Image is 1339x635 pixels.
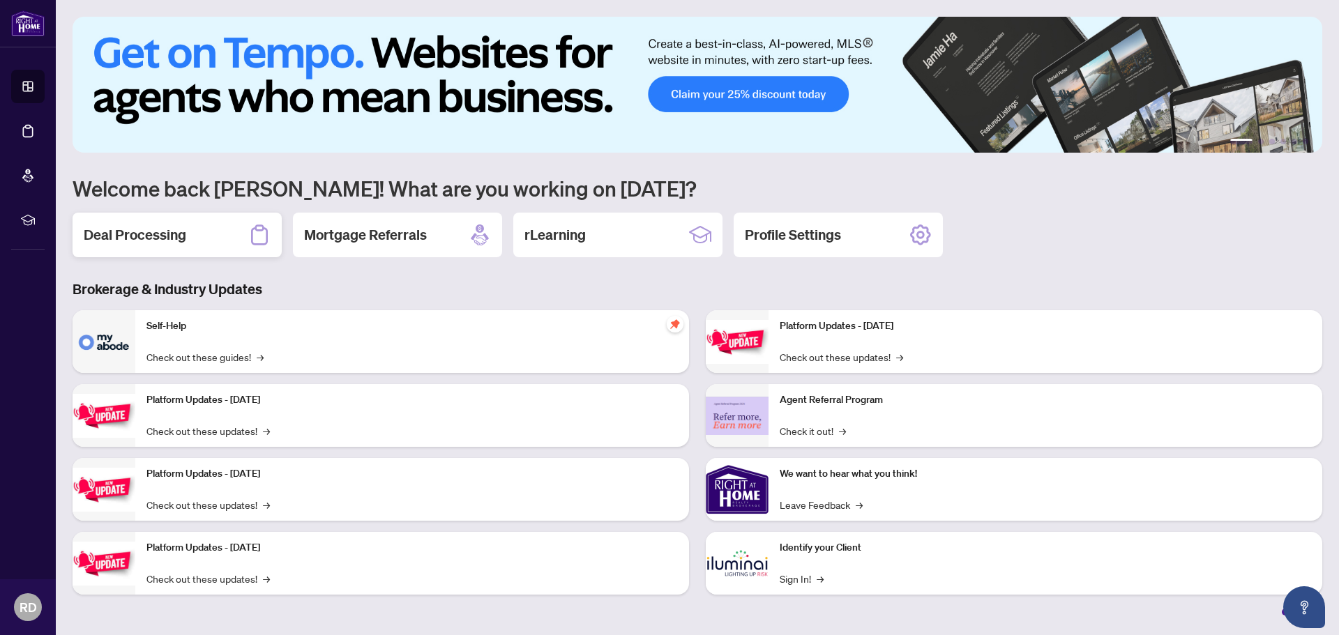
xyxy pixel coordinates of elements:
[524,225,586,245] h2: rLearning
[73,542,135,586] img: Platform Updates - July 8, 2025
[73,310,135,373] img: Self-Help
[780,349,903,365] a: Check out these updates!→
[706,397,769,435] img: Agent Referral Program
[257,349,264,365] span: →
[1292,139,1297,144] button: 5
[1269,139,1275,144] button: 3
[780,497,863,512] a: Leave Feedback→
[706,320,769,364] img: Platform Updates - June 23, 2025
[146,423,270,438] a: Check out these updates!→
[84,225,186,245] h2: Deal Processing
[263,423,270,438] span: →
[667,316,683,332] span: pushpin
[1283,586,1325,628] button: Open asap
[146,571,270,586] a: Check out these updates!→
[146,540,678,556] p: Platform Updates - [DATE]
[73,280,1322,299] h3: Brokerage & Industry Updates
[896,349,903,365] span: →
[706,458,769,521] img: We want to hear what you think!
[263,497,270,512] span: →
[146,392,678,408] p: Platform Updates - [DATE]
[1230,139,1253,144] button: 1
[146,319,678,334] p: Self-Help
[73,17,1322,153] img: Slide 0
[780,392,1311,408] p: Agent Referral Program
[745,225,841,245] h2: Profile Settings
[780,466,1311,482] p: We want to hear what you think!
[263,571,270,586] span: →
[706,532,769,595] img: Identify your Client
[20,597,37,617] span: RD
[817,571,824,586] span: →
[780,540,1311,556] p: Identify your Client
[1258,139,1264,144] button: 2
[73,175,1322,201] h1: Welcome back [PERSON_NAME]! What are you working on [DATE]?
[1303,139,1308,144] button: 6
[839,423,846,438] span: →
[73,468,135,512] img: Platform Updates - July 21, 2025
[146,466,678,482] p: Platform Updates - [DATE]
[856,497,863,512] span: →
[146,497,270,512] a: Check out these updates!→
[11,10,45,36] img: logo
[146,349,264,365] a: Check out these guides!→
[780,319,1311,334] p: Platform Updates - [DATE]
[73,394,135,438] img: Platform Updates - September 16, 2025
[780,571,824,586] a: Sign In!→
[1280,139,1286,144] button: 4
[304,225,427,245] h2: Mortgage Referrals
[780,423,846,438] a: Check it out!→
